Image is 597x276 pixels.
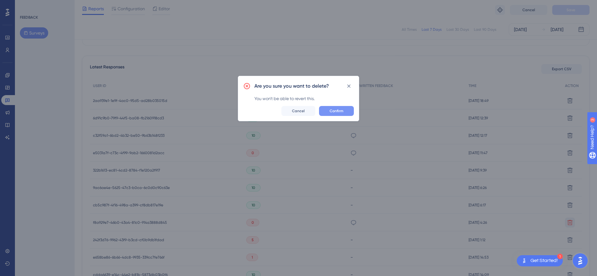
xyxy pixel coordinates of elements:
[254,82,329,90] h2: Are you sure you want to delete?
[517,255,563,266] div: Open Get Started! checklist, remaining modules: 1
[330,108,343,113] span: Confirm
[43,3,45,8] div: 3
[521,257,528,264] img: launcher-image-alternative-text
[557,254,563,259] div: 1
[254,95,354,102] div: You won't be able to revert this.
[292,108,305,113] span: Cancel
[530,257,558,264] div: Get Started!
[571,251,590,270] iframe: UserGuiding AI Assistant Launcher
[15,2,39,9] span: Need Help?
